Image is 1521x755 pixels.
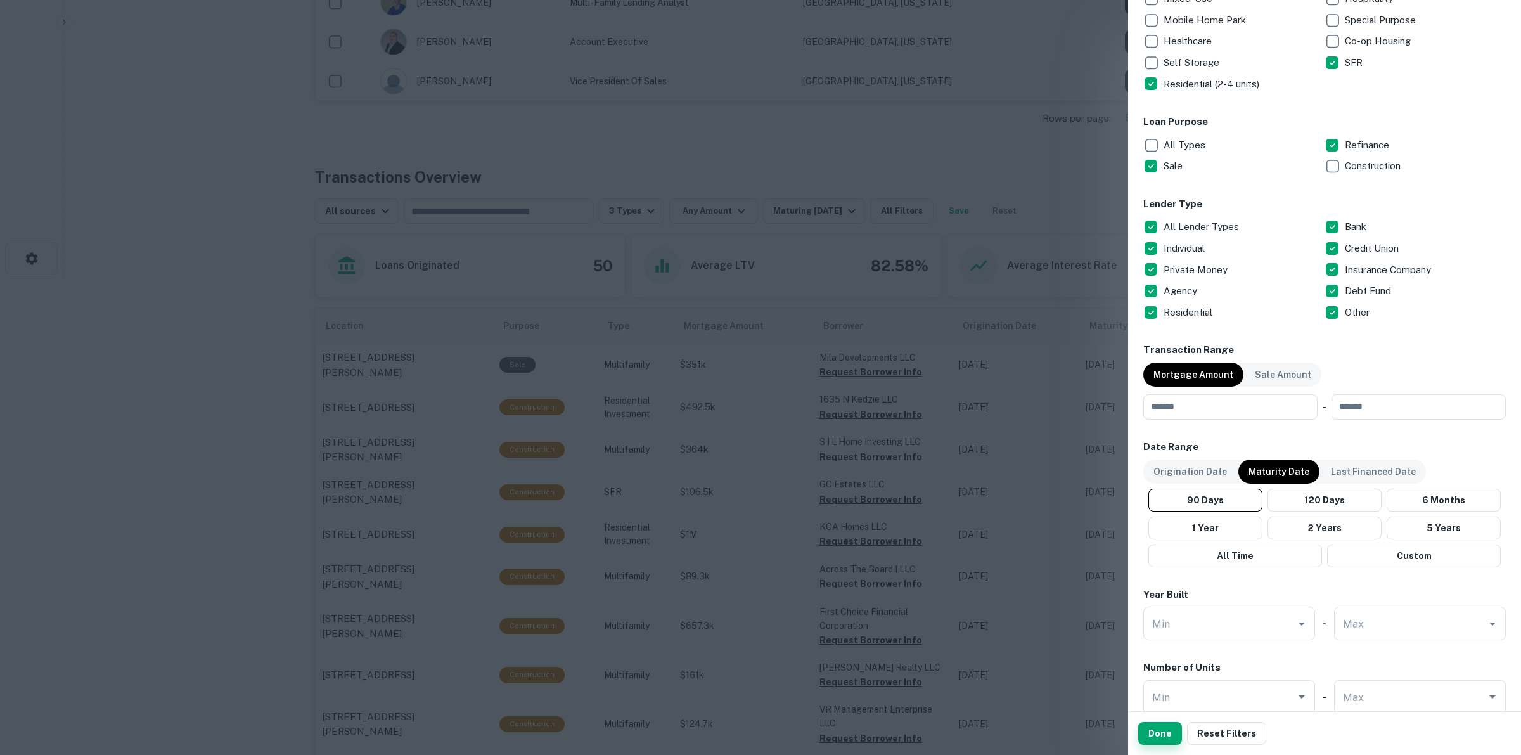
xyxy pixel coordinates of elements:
p: Origination Date [1153,465,1227,479]
button: 6 Months [1387,489,1501,512]
button: All Time [1148,545,1322,567]
h6: - [1323,690,1326,704]
p: All Lender Types [1164,219,1242,235]
p: Residential [1164,305,1215,320]
p: Insurance Company [1345,262,1434,278]
button: Open [1293,688,1311,706]
p: Self Storage [1164,55,1222,70]
button: Open [1484,615,1501,633]
p: Special Purpose [1345,13,1418,28]
p: Refinance [1345,138,1392,153]
p: Other [1345,305,1372,320]
h6: Number of Units [1143,661,1221,675]
p: Sale [1164,158,1185,174]
h6: Transaction Range [1143,343,1506,358]
h6: Year Built [1143,588,1188,602]
p: SFR [1345,55,1365,70]
p: Private Money [1164,262,1230,278]
button: 90 Days [1148,489,1262,512]
p: Sale Amount [1255,368,1311,382]
p: Credit Union [1345,241,1401,256]
p: Maturity Date [1248,465,1309,479]
button: 5 Years [1387,517,1501,539]
button: 1 Year [1148,517,1262,539]
p: Mobile Home Park [1164,13,1248,28]
p: Individual [1164,241,1207,256]
p: Agency [1164,283,1200,299]
p: Healthcare [1164,34,1214,49]
button: Open [1293,615,1311,633]
h6: Lender Type [1143,197,1506,212]
h6: Loan Purpose [1143,115,1506,129]
p: Last Financed Date [1331,465,1416,479]
h6: Date Range [1143,440,1506,455]
p: Residential (2-4 units) [1164,77,1262,92]
div: - [1323,394,1326,420]
button: Done [1138,722,1182,745]
h6: - [1323,616,1326,631]
iframe: Chat Widget [1458,654,1521,714]
p: Debt Fund [1345,283,1394,299]
button: Custom [1327,545,1501,567]
button: 2 Years [1267,517,1382,539]
p: Bank [1345,219,1369,235]
button: 120 Days [1267,489,1382,512]
p: Mortgage Amount [1153,368,1233,382]
button: Reset Filters [1187,722,1266,745]
p: All Types [1164,138,1208,153]
p: Construction [1345,158,1403,174]
p: Co-op Housing [1345,34,1413,49]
